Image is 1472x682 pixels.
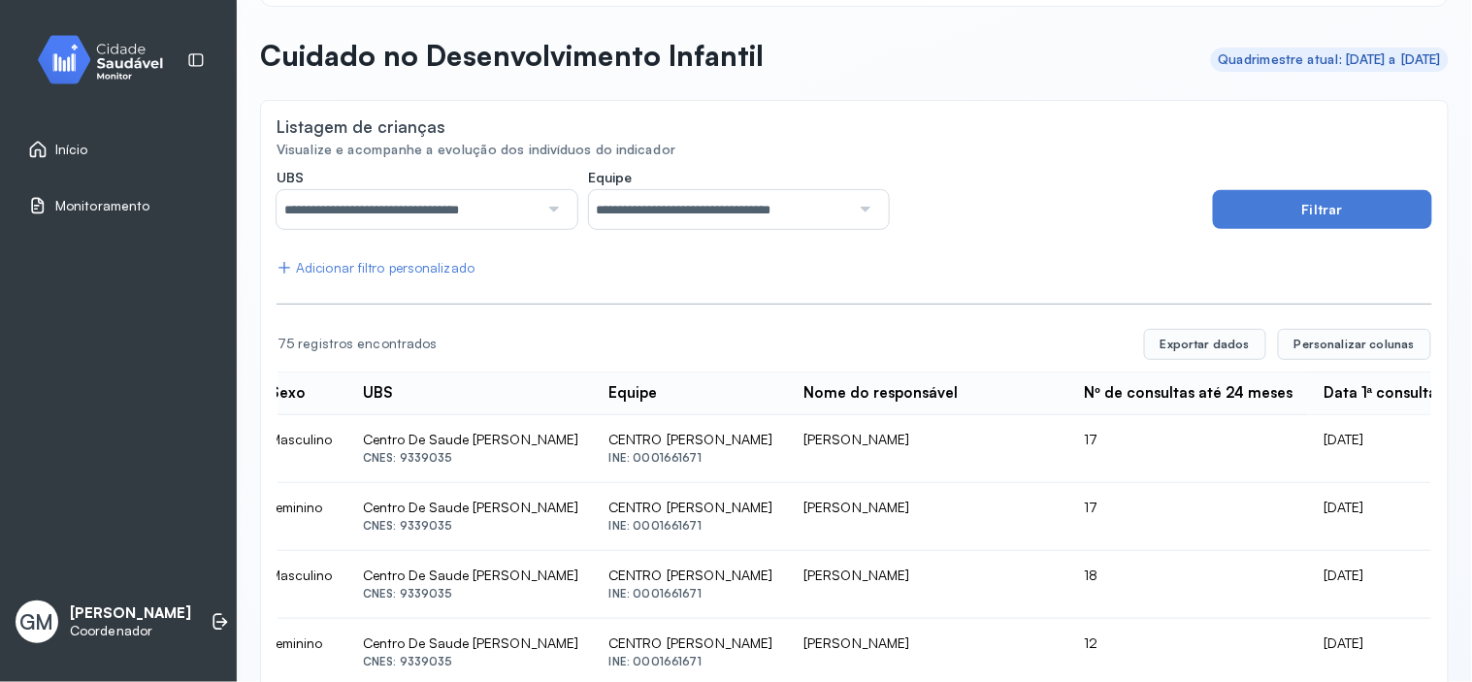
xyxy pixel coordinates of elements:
[1069,551,1308,619] td: 18
[20,609,54,634] span: GM
[260,38,764,73] p: Cuidado no Desenvolvimento Infantil
[277,260,474,276] div: Adicionar filtro personalizado
[1278,329,1431,360] button: Personalizar colunas
[363,451,578,465] div: CNES: 9339035
[609,451,773,465] div: INE: 0001661671
[363,499,578,516] div: Centro De Saude [PERSON_NAME]
[277,142,1432,158] div: Visualize e acompanhe a evolução dos indivíduos do indicador
[804,384,959,403] div: Nome do responsável
[609,634,773,652] div: CENTRO [PERSON_NAME]
[609,519,773,533] div: INE: 0001661671
[1144,329,1266,360] button: Exportar dados
[1069,415,1308,483] td: 17
[20,31,195,88] img: monitor.svg
[254,415,347,483] td: Masculino
[28,140,209,159] a: Início
[55,198,149,214] span: Monitoramento
[609,655,773,668] div: INE: 0001661671
[254,483,347,551] td: Feminino
[363,431,578,448] div: Centro De Saude [PERSON_NAME]
[363,655,578,668] div: CNES: 9339035
[609,587,773,601] div: INE: 0001661671
[277,169,304,186] span: UBS
[70,623,191,639] p: Coordenador
[254,551,347,619] td: Masculino
[363,587,578,601] div: CNES: 9339035
[589,169,633,186] span: Equipe
[1308,483,1454,551] td: [DATE]
[789,483,1069,551] td: [PERSON_NAME]
[70,604,191,623] p: [PERSON_NAME]
[1294,337,1415,352] span: Personalizar colunas
[55,142,88,158] span: Início
[1308,551,1454,619] td: [DATE]
[1085,384,1292,403] div: Nº de consultas até 24 meses
[28,196,209,215] a: Monitoramento
[1308,415,1454,483] td: [DATE]
[363,567,578,584] div: Centro De Saude [PERSON_NAME]
[609,431,773,448] div: CENTRO [PERSON_NAME]
[363,519,578,533] div: CNES: 9339035
[363,384,393,403] div: UBS
[278,336,1129,352] div: 75 registros encontrados
[789,551,1069,619] td: [PERSON_NAME]
[270,384,306,403] div: Sexo
[609,384,658,403] div: Equipe
[1069,483,1308,551] td: 17
[609,499,773,516] div: CENTRO [PERSON_NAME]
[277,116,445,137] div: Listagem de crianças
[363,634,578,652] div: Centro De Saude [PERSON_NAME]
[1324,384,1438,403] div: Data 1ª consulta
[609,567,773,584] div: CENTRO [PERSON_NAME]
[789,415,1069,483] td: [PERSON_NAME]
[1219,51,1442,68] div: Quadrimestre atual: [DATE] a [DATE]
[1213,190,1432,229] button: Filtrar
